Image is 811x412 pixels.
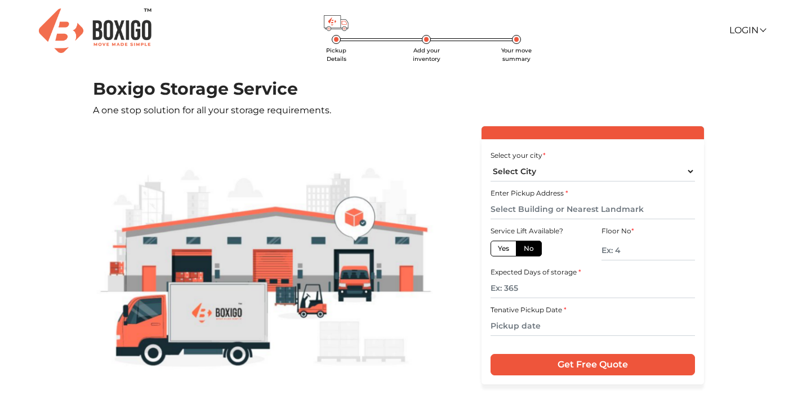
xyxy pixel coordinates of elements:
label: Expected Days of storage [491,267,581,277]
input: Select Building or Nearest Landmark [491,200,694,219]
img: Boxigo [39,8,151,53]
p: A one stop solution for all your storage requirements. [93,104,718,117]
h1: Boxigo Storage Service [93,79,718,99]
input: Pickup date [491,316,694,336]
input: Get Free Quote [491,354,694,375]
label: Enter Pickup Address [491,188,568,198]
span: Your move summary [501,47,532,63]
label: Yes [491,241,516,256]
label: Floor No [601,226,634,236]
input: Ex: 4 [601,241,695,260]
a: Login [729,25,765,36]
label: Service Lift Available? [491,226,563,236]
label: Select your city [491,150,546,161]
span: Pickup Details [326,47,346,63]
label: No [516,241,542,256]
input: Ex: 365 [491,278,694,298]
span: Add your inventory [413,47,440,63]
label: Tenative Pickup Date [491,305,567,315]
